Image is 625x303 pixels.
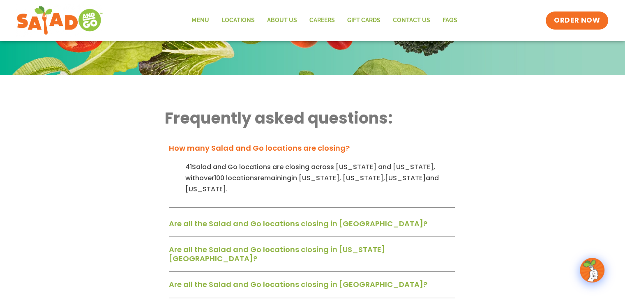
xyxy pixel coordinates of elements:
a: ORDER NOW [546,11,608,30]
div: Are all the Salad and Go locations closing in [GEOGRAPHIC_DATA]? [169,277,455,298]
div: How many Salad and Go locations are closing? [169,140,455,161]
div: How many Salad and Go locations are closing? [169,161,455,208]
a: How many Salad and Go locations are closing? [169,143,350,153]
span: 100 locations [214,173,258,183]
span: Salad and Go [192,162,238,172]
div: Are all the Salad and Go locations closing in [GEOGRAPHIC_DATA]? [169,216,455,237]
a: Careers [303,11,341,30]
a: Contact Us [386,11,436,30]
span: 41 [185,162,192,172]
nav: Menu [185,11,463,30]
h2: Frequently asked questions: [165,108,459,128]
span: . [226,184,228,194]
a: Are all the Salad and Go locations closing in [GEOGRAPHIC_DATA]? [169,279,427,289]
a: Are all the Salad and Go locations closing in [US_STATE][GEOGRAPHIC_DATA]? [169,244,385,264]
div: Are all the Salad and Go locations closing in [US_STATE][GEOGRAPHIC_DATA]? [169,242,455,272]
img: wpChatIcon [581,259,604,282]
a: GIFT CARDS [341,11,386,30]
span: remaining [258,173,291,183]
img: new-SAG-logo-768×292 [16,4,103,37]
a: Locations [215,11,261,30]
span: locations are closing across [US_STATE] and [US_STATE] [239,162,434,172]
span: ORDER NOW [554,16,600,25]
span: in [US_STATE], [US_STATE], [291,173,385,183]
span: over [199,173,214,183]
a: Are all the Salad and Go locations closing in [GEOGRAPHIC_DATA]? [169,218,427,229]
a: About Us [261,11,303,30]
span: [US_STATE] [385,173,426,183]
a: FAQs [436,11,463,30]
a: Menu [185,11,215,30]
